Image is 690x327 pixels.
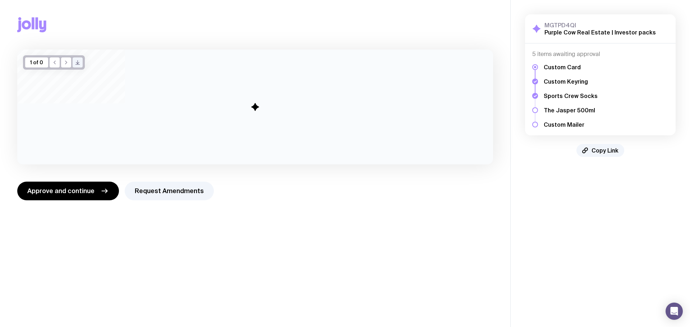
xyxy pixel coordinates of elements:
[532,51,668,58] h4: 5 items awaiting approval
[17,182,119,200] button: Approve and continue
[544,121,598,128] h5: Custom Mailer
[73,57,83,67] button: />/>
[76,61,80,65] g: /> />
[544,78,598,85] h5: Custom Keyring
[576,144,624,157] button: Copy Link
[25,57,48,67] div: 1 of 0
[592,147,618,154] span: Copy Link
[544,107,598,114] h5: The Jasper 500ml
[544,29,656,36] h2: Purple Cow Real Estate | Investor packs
[544,92,598,99] h5: Sports Crew Socks
[544,22,656,29] h3: MGTPD4QI
[544,64,598,71] h5: Custom Card
[27,187,95,195] span: Approve and continue
[125,182,214,200] button: Request Amendments
[666,303,683,320] div: Open Intercom Messenger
